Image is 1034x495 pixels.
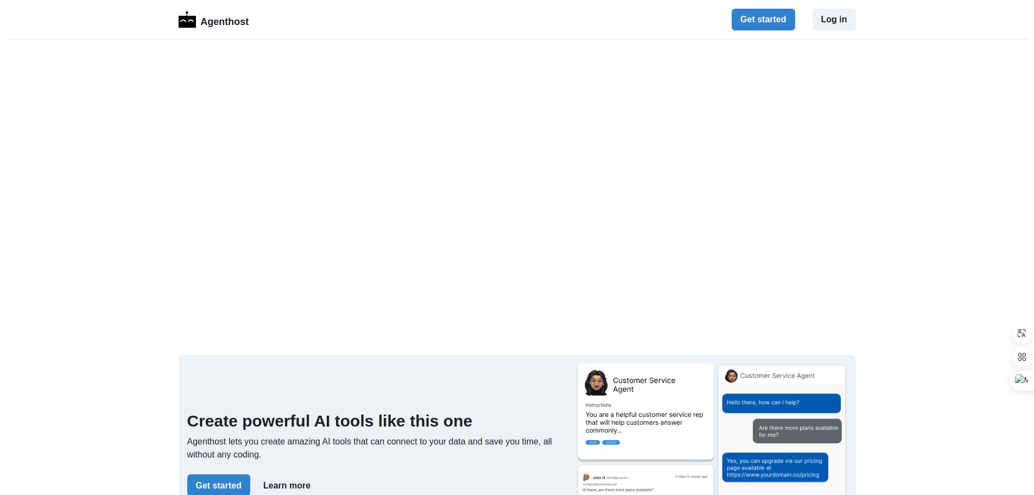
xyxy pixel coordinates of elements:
[179,11,196,28] img: Logo
[179,61,856,333] iframe: AI Answer Generator
[187,411,567,431] h2: Create powerful AI tools like this one
[187,435,567,461] p: Agenthost lets you create amazing AI tools that can connect to your data and save you time, all w...
[200,10,249,29] p: Agenthost
[813,9,856,30] button: Log in
[179,10,249,29] a: LogoAgenthost
[732,9,795,30] button: Get started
